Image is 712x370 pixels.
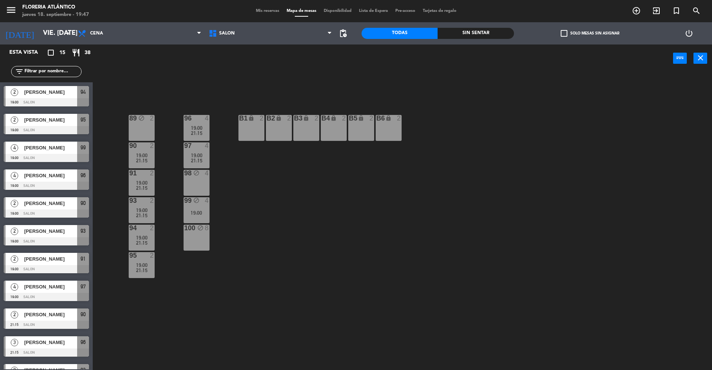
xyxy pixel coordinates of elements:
span: 21:15 [136,267,148,273]
i: block [138,115,145,121]
div: 91 [129,170,130,176]
div: 2 [287,115,291,122]
span: 2 [11,116,18,124]
span: 19:00 [136,207,148,213]
div: 2 [314,115,319,122]
div: 99 [184,197,185,204]
span: 21:15 [191,158,202,163]
div: 95 [129,252,130,259]
span: [PERSON_NAME] [24,311,77,318]
div: 96 [184,115,185,122]
span: 99 [80,143,86,152]
span: 19:00 [136,152,148,158]
span: 21:15 [136,185,148,191]
button: menu [6,4,17,18]
span: 19:00 [136,180,148,186]
div: B1 [239,115,240,122]
i: crop_square [46,48,55,57]
span: 2 [11,255,18,263]
span: 2 [11,228,18,235]
span: 96 [80,338,86,347]
span: 2 [11,311,18,318]
div: 98 [184,170,185,176]
i: restaurant [72,48,80,57]
span: [PERSON_NAME] [24,338,77,346]
span: 94 [80,87,86,96]
span: 93 [80,227,86,235]
i: turned_in_not [672,6,681,15]
div: 8 [205,225,209,231]
span: Tarjetas de regalo [419,9,460,13]
span: 38 [85,49,90,57]
span: 2 [11,89,18,96]
i: lock [358,115,364,121]
i: lock [248,115,254,121]
span: 21:15 [136,212,148,218]
div: 2 [150,115,154,122]
span: 4 [11,172,18,179]
i: filter_list [15,67,24,76]
div: 89 [129,115,130,122]
span: [PERSON_NAME] [24,283,77,291]
i: search [692,6,701,15]
i: power_input [676,53,685,62]
span: [PERSON_NAME] [24,88,77,96]
span: 3 [11,339,18,346]
div: Floreria Atlántico [22,4,89,11]
span: Cena [90,31,103,36]
i: lock [330,115,337,121]
i: close [696,53,705,62]
span: 2 [11,200,18,207]
i: menu [6,4,17,16]
span: 90 [80,310,86,319]
span: [PERSON_NAME] [24,199,77,207]
div: 2 [369,115,374,122]
div: 97 [184,142,185,149]
span: [PERSON_NAME] [24,172,77,179]
div: Esta vista [4,48,53,57]
span: 95 [80,115,86,124]
span: SALON [219,31,235,36]
span: 21:15 [191,130,202,136]
span: [PERSON_NAME] [24,227,77,235]
span: 90 [80,199,86,208]
i: exit_to_app [652,6,661,15]
div: jueves 18. septiembre - 19:47 [22,11,89,19]
div: 2 [150,142,154,149]
div: 2 [260,115,264,122]
span: [PERSON_NAME] [24,255,77,263]
span: 97 [80,282,86,291]
div: B6 [376,115,377,122]
div: 90 [129,142,130,149]
i: add_circle_outline [632,6,641,15]
div: 100 [184,225,185,231]
div: 2 [150,197,154,204]
span: 15 [59,49,65,57]
div: 2 [397,115,401,122]
div: 2 [342,115,346,122]
span: 21:15 [136,158,148,163]
span: [PERSON_NAME] [24,144,77,152]
span: 4 [11,283,18,291]
div: 2 [150,170,154,176]
div: 2 [150,252,154,259]
span: 91 [80,254,86,263]
i: lock [385,115,392,121]
i: lock [303,115,309,121]
span: 4 [11,144,18,152]
button: close [693,53,707,64]
span: 19:00 [191,125,202,131]
span: 21:15 [136,240,148,246]
span: 19:00 [136,262,148,268]
button: power_input [673,53,687,64]
i: arrow_drop_down [63,29,72,38]
div: 2 [150,225,154,231]
div: 94 [129,225,130,231]
i: block [197,225,204,231]
span: Pre-acceso [392,9,419,13]
input: Filtrar por nombre... [24,67,81,76]
div: 19:00 [184,210,210,215]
